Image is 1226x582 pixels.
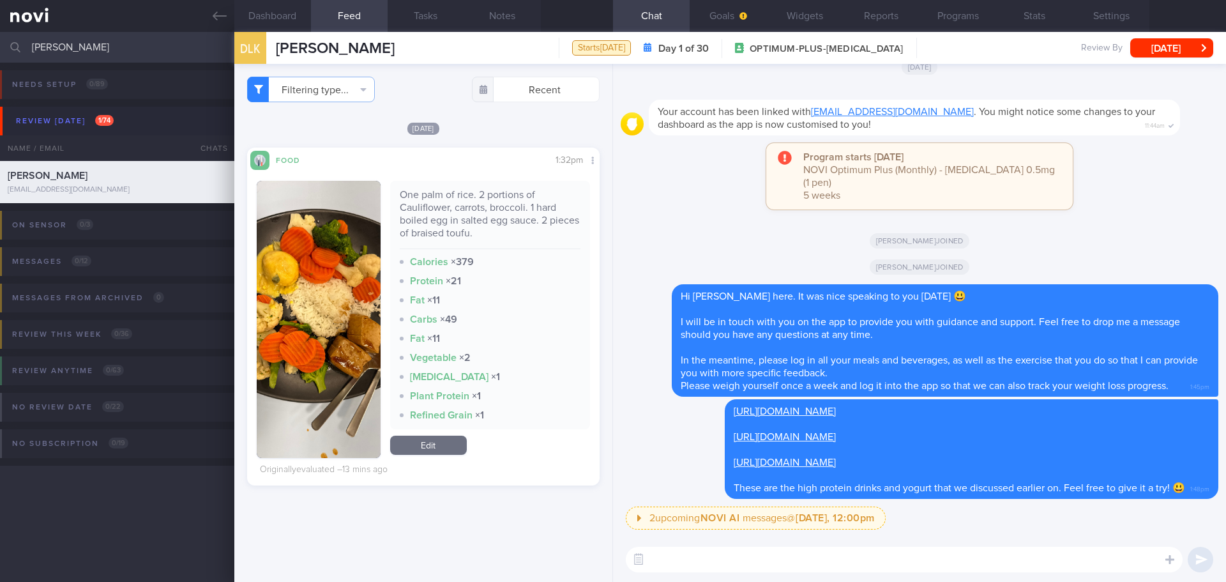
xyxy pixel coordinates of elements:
[870,259,970,275] span: [PERSON_NAME] joined
[102,401,124,412] span: 0 / 22
[260,464,388,476] div: Originally evaluated – 13 mins ago
[427,333,440,344] strong: × 11
[9,253,95,270] div: Messages
[407,123,439,135] span: [DATE]
[700,513,740,523] strong: NOVI AI
[1190,379,1209,392] span: 1:45pm
[410,295,425,305] strong: Fat
[572,40,631,56] div: Starts [DATE]
[72,256,91,266] span: 0 / 12
[183,135,234,161] div: Chats
[410,257,448,267] strong: Calories
[9,435,132,452] div: No subscription
[9,326,135,343] div: Review this week
[681,381,1169,391] span: Please weigh yourself once a week and log it into the app so that we can also track your weight l...
[870,233,970,249] span: [PERSON_NAME] joined
[9,399,127,416] div: No review date
[734,432,836,442] a: [URL][DOMAIN_NAME]
[410,276,443,286] strong: Protein
[681,355,1198,378] span: In the meantime, please log in all your meals and beverages, as well as the exercise that you do ...
[491,372,500,382] strong: × 1
[9,217,96,234] div: On sensor
[410,314,437,325] strong: Carbs
[410,372,488,382] strong: [MEDICAL_DATA]
[86,79,108,89] span: 0 / 89
[556,156,583,165] span: 1:32pm
[400,188,581,249] div: One palm of rice. 2 portions of Cauliflower, carrots, broccoli. 1 hard boiled egg in salted egg s...
[475,410,484,420] strong: × 1
[658,42,709,55] strong: Day 1 of 30
[9,289,167,307] div: Messages from Archived
[269,154,321,165] div: Food
[472,391,481,401] strong: × 1
[109,438,128,448] span: 0 / 19
[1190,482,1209,494] span: 1:48pm
[95,115,114,126] span: 1 / 74
[1130,38,1213,57] button: [DATE]
[103,365,124,376] span: 0 / 63
[902,59,938,75] span: [DATE]
[410,353,457,363] strong: Vegetable
[247,77,375,102] button: Filtering type...
[13,112,117,130] div: Review [DATE]
[276,41,395,56] span: [PERSON_NAME]
[658,107,1155,130] span: Your account has been linked with . You might notice some changes to your dashboard as the app is...
[8,185,227,195] div: [EMAIL_ADDRESS][DOMAIN_NAME]
[681,317,1180,340] span: I will be in touch with you on the app to provide you with guidance and support. Feel free to dro...
[427,295,440,305] strong: × 11
[77,219,93,230] span: 0 / 3
[153,292,164,303] span: 0
[681,291,966,302] span: Hi [PERSON_NAME] here. It was nice speaking to you [DATE] 😃
[803,165,1055,188] span: NOVI Optimum Plus (Monthly) - [MEDICAL_DATA] 0.5mg (1 pen)
[750,43,903,56] span: OPTIMUM-PLUS-[MEDICAL_DATA]
[9,362,127,379] div: Review anytime
[440,314,457,325] strong: × 49
[1145,118,1165,130] span: 11:44am
[803,190,840,201] span: 5 weeks
[111,328,132,339] span: 0 / 36
[803,152,904,162] strong: Program starts [DATE]
[734,483,1185,493] span: These are the high protein drinks and yogurt that we discussed earlier on. Feel free to give it a...
[446,276,461,286] strong: × 21
[257,181,381,458] img: One palm of rice. 2 portions of Cauliflower, carrots, broccoli. 1 hard boiled egg in salted egg s...
[231,24,269,73] div: DLK
[390,436,467,455] a: Edit
[1081,43,1123,54] span: Review By
[459,353,471,363] strong: × 2
[8,171,87,181] span: [PERSON_NAME]
[811,107,974,117] a: [EMAIL_ADDRESS][DOMAIN_NAME]
[451,257,474,267] strong: × 379
[734,406,836,417] a: [URL][DOMAIN_NAME]
[410,333,425,344] strong: Fat
[796,513,875,523] strong: [DATE], 12:00pm
[734,457,836,468] a: [URL][DOMAIN_NAME]
[9,76,111,93] div: Needs setup
[410,391,469,401] strong: Plant Protein
[410,410,473,420] strong: Refined Grain
[626,507,886,530] button: 2upcomingNOVI AI messages@[DATE], 12:00pm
